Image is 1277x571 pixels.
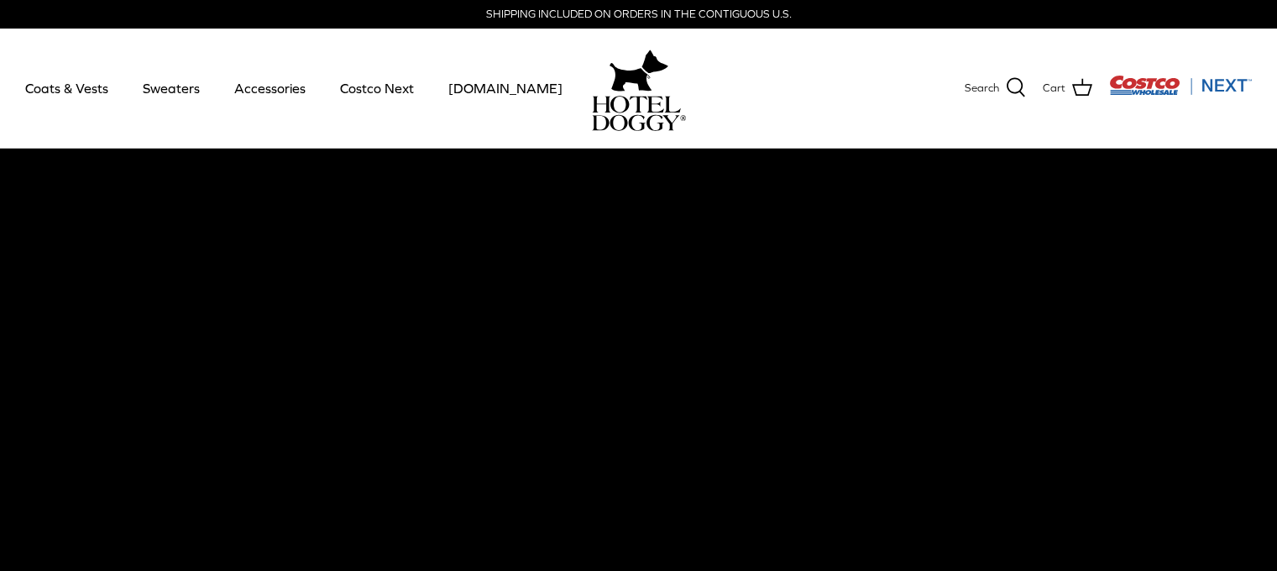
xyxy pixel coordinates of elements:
[10,60,123,117] a: Coats & Vests
[1043,77,1092,99] a: Cart
[1109,75,1252,96] img: Costco Next
[1043,80,1065,97] span: Cart
[610,45,668,96] img: hoteldoggy.com
[1109,86,1252,98] a: Visit Costco Next
[219,60,321,117] a: Accessories
[128,60,215,117] a: Sweaters
[965,80,999,97] span: Search
[325,60,429,117] a: Costco Next
[592,96,686,131] img: hoteldoggycom
[433,60,578,117] a: [DOMAIN_NAME]
[592,45,686,131] a: hoteldoggy.com hoteldoggycom
[965,77,1026,99] a: Search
